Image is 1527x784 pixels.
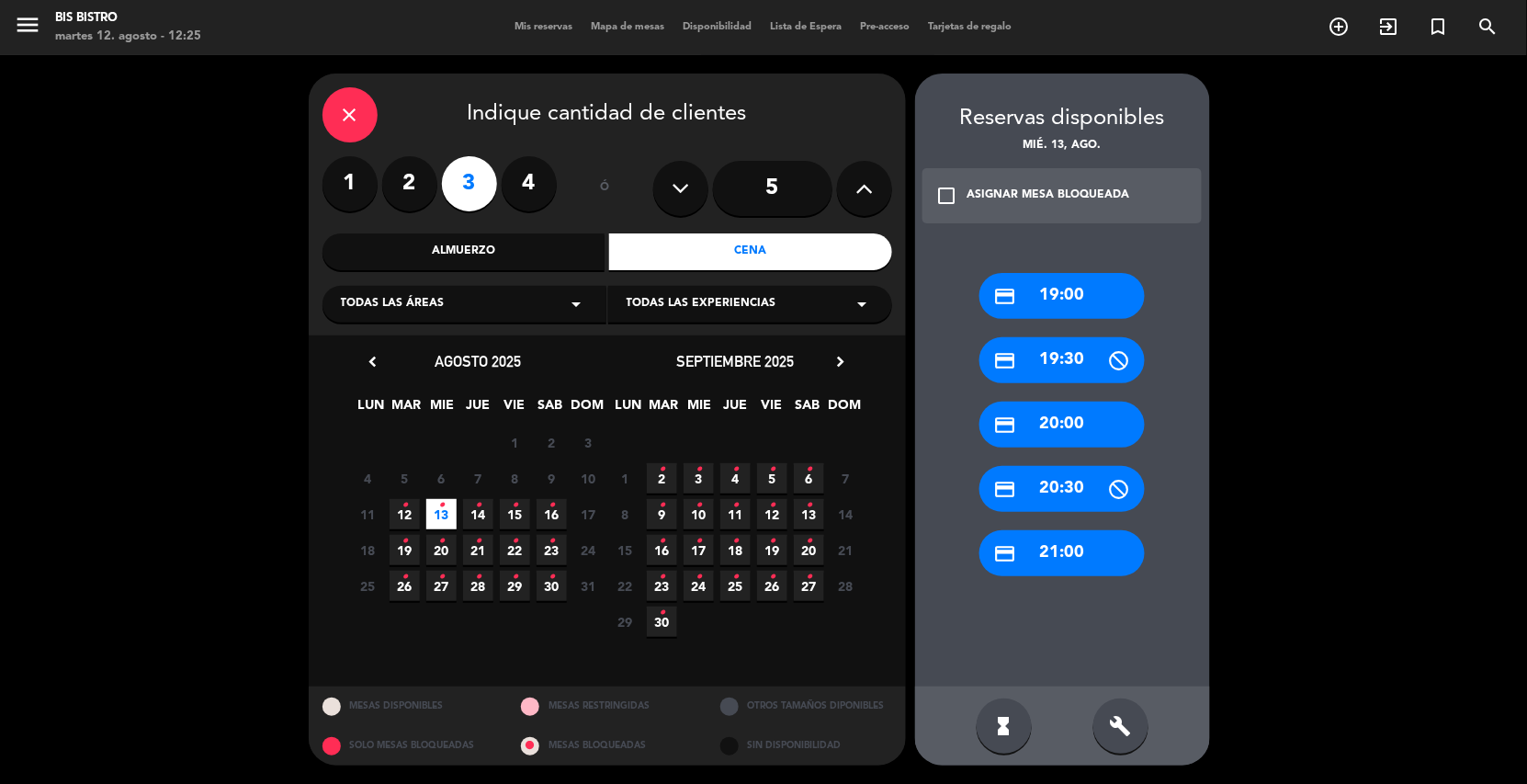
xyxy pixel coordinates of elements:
[696,455,702,484] i: •
[794,463,824,494] span: 6
[806,491,812,520] i: •
[769,562,775,592] i: •
[920,22,1022,32] span: Tarjetas de regalo
[769,527,775,556] i: •
[14,11,41,45] button: menu
[610,499,640,529] span: 8
[475,527,481,556] i: •
[500,499,530,529] span: 15
[794,499,824,529] span: 13
[426,571,457,601] span: 27
[573,571,604,601] span: 31
[936,185,958,207] i: check_box_outline_blank
[463,394,493,425] span: JUE
[828,394,858,425] span: DOM
[402,527,408,556] i: •
[659,455,665,484] i: •
[499,394,529,425] span: VIE
[573,463,604,494] span: 10
[353,535,383,565] span: 18
[659,598,665,628] i: •
[571,394,601,425] span: DOM
[757,463,787,494] span: 5
[684,571,714,601] span: 24
[610,571,640,601] span: 22
[1110,715,1132,737] i: build
[427,394,458,425] span: MIE
[684,499,714,529] span: 10
[402,491,408,520] i: •
[979,273,1145,319] div: 19:00
[732,562,739,592] i: •
[14,11,41,39] i: menu
[610,607,640,637] span: 29
[309,687,508,726] div: MESAS DISPONIBLES
[364,352,383,371] i: chevron_left
[566,293,588,315] i: arrow_drop_down
[720,463,751,494] span: 4
[677,352,795,370] span: septiembre 2025
[353,499,383,529] span: 11
[463,535,493,565] span: 21
[684,463,714,494] span: 3
[756,394,786,425] span: VIE
[391,394,422,425] span: MAR
[647,535,677,565] span: 16
[762,22,852,32] span: Lista de Espera
[390,571,420,601] span: 26
[390,535,420,565] span: 19
[573,427,604,458] span: 3
[339,104,361,126] i: close
[475,491,481,520] i: •
[1477,16,1499,38] i: search
[537,535,567,565] span: 23
[500,463,530,494] span: 8
[732,527,739,556] i: •
[356,394,386,425] span: LUN
[463,499,493,529] span: 14
[549,491,555,520] i: •
[55,28,201,46] div: martes 12. agosto - 12:25
[720,571,751,601] span: 25
[402,562,408,592] i: •
[463,571,493,601] span: 28
[993,542,1016,565] i: credit_card
[502,156,557,211] label: 4
[674,22,762,32] span: Disponibilidad
[438,527,445,556] i: •
[438,491,445,520] i: •
[1428,16,1450,38] i: turned_in_not
[720,535,751,565] span: 18
[537,571,567,601] span: 30
[732,491,739,520] i: •
[1329,16,1351,38] i: add_circle_outline
[353,463,383,494] span: 4
[649,394,679,425] span: MAR
[769,491,775,520] i: •
[55,9,201,28] div: Bis Bistro
[537,463,567,494] span: 9
[573,535,604,565] span: 24
[610,535,640,565] span: 15
[390,463,420,494] span: 5
[707,726,906,766] div: SIN DISPONIBILIDAD
[475,562,481,592] i: •
[659,527,665,556] i: •
[806,562,812,592] i: •
[831,499,861,529] span: 14
[979,402,1145,448] div: 20:00
[1378,16,1400,38] i: exit_to_app
[613,394,643,425] span: LUN
[769,455,775,484] i: •
[609,233,892,270] div: Cena
[794,571,824,601] span: 27
[993,285,1016,308] i: credit_card
[390,499,420,529] span: 12
[979,466,1145,512] div: 20:30
[915,101,1210,137] div: Reservas disponibles
[426,535,457,565] span: 20
[627,295,776,313] span: Todas las experiencias
[720,499,751,529] span: 11
[610,463,640,494] span: 1
[993,715,1015,737] i: hourglass_full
